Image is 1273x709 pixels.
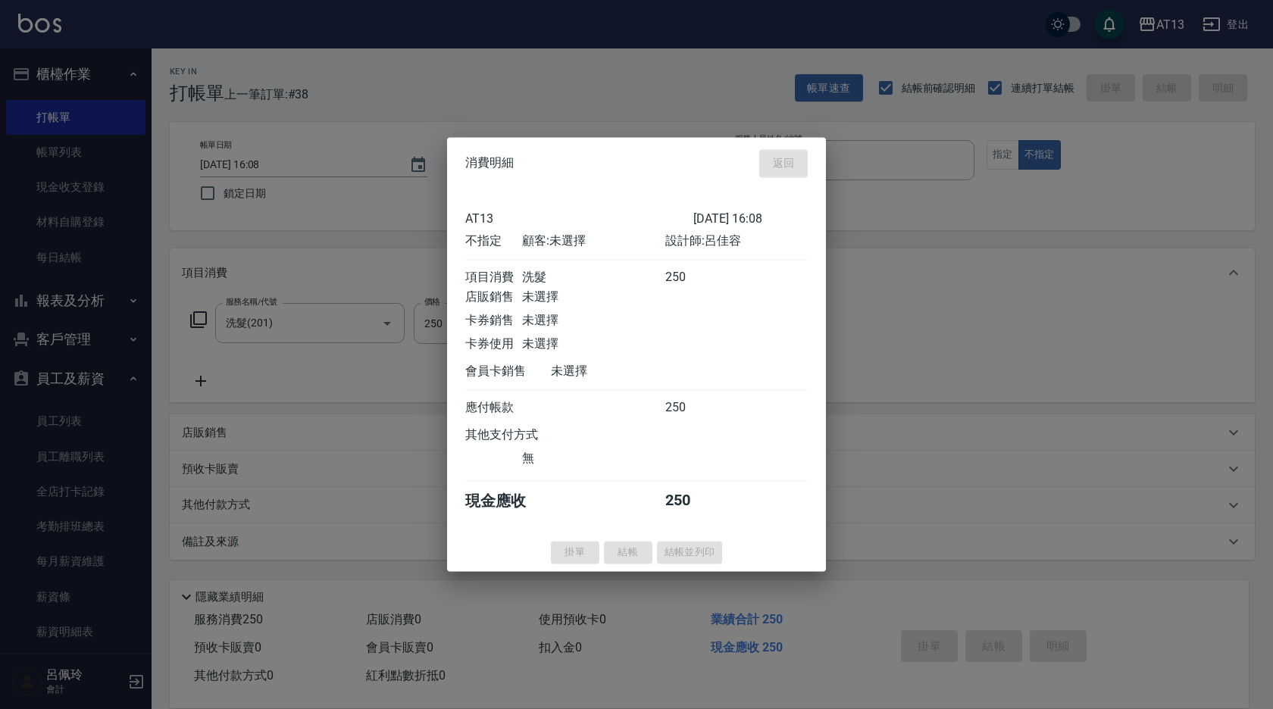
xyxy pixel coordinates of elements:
[522,313,665,329] div: 未選擇
[522,336,665,352] div: 未選擇
[522,289,665,305] div: 未選擇
[465,491,551,511] div: 現金應收
[522,270,665,286] div: 洗髮
[693,211,808,226] div: [DATE] 16:08
[465,289,522,305] div: 店販銷售
[551,364,693,379] div: 未選擇
[665,270,722,286] div: 250
[465,156,514,171] span: 消費明細
[465,336,522,352] div: 卡券使用
[665,233,808,249] div: 設計師: 呂佳容
[522,451,665,467] div: 無
[465,400,522,416] div: 應付帳款
[465,364,551,379] div: 會員卡銷售
[665,400,722,416] div: 250
[465,211,693,226] div: AT13
[465,313,522,329] div: 卡券銷售
[665,491,722,511] div: 250
[465,427,580,443] div: 其他支付方式
[522,233,665,249] div: 顧客: 未選擇
[465,233,522,249] div: 不指定
[465,270,522,286] div: 項目消費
